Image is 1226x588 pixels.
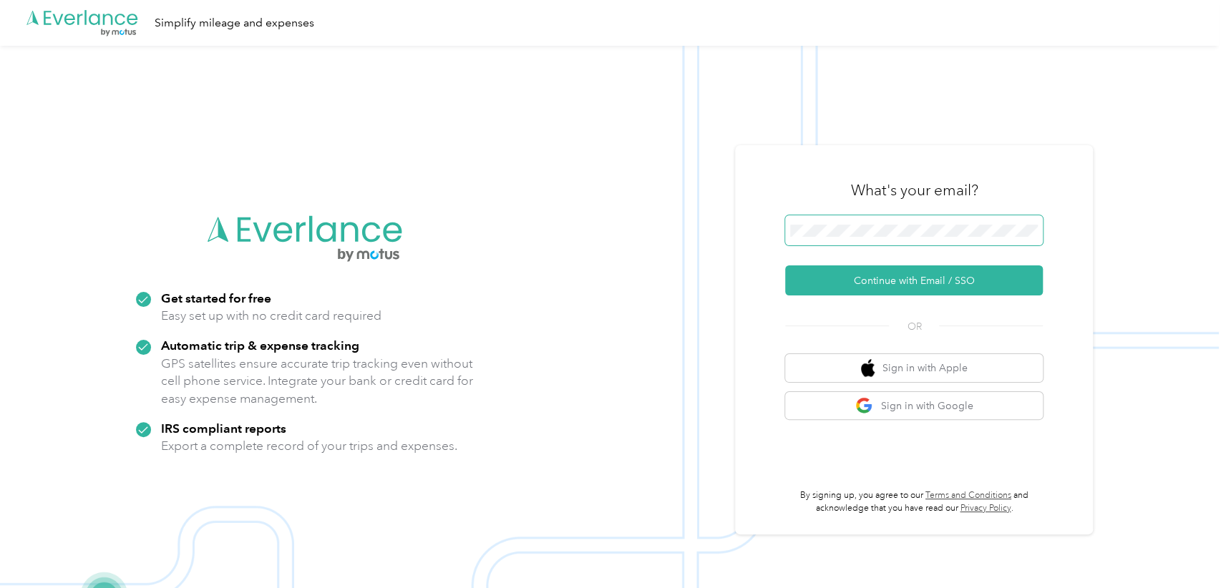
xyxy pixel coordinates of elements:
[161,338,359,353] strong: Automatic trip & expense tracking
[161,421,286,436] strong: IRS compliant reports
[925,490,1011,501] a: Terms and Conditions
[785,392,1043,420] button: google logoSign in with Google
[161,290,271,305] strong: Get started for free
[785,354,1043,382] button: apple logoSign in with Apple
[785,265,1043,295] button: Continue with Email / SSO
[861,359,875,377] img: apple logo
[155,14,314,32] div: Simplify mileage and expenses
[161,307,381,325] p: Easy set up with no credit card required
[161,355,474,408] p: GPS satellites ensure accurate trip tracking even without cell phone service. Integrate your bank...
[785,489,1043,514] p: By signing up, you agree to our and acknowledge that you have read our .
[960,503,1011,514] a: Privacy Policy
[850,180,978,200] h3: What's your email?
[161,437,457,455] p: Export a complete record of your trips and expenses.
[889,319,939,334] span: OR
[855,397,873,415] img: google logo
